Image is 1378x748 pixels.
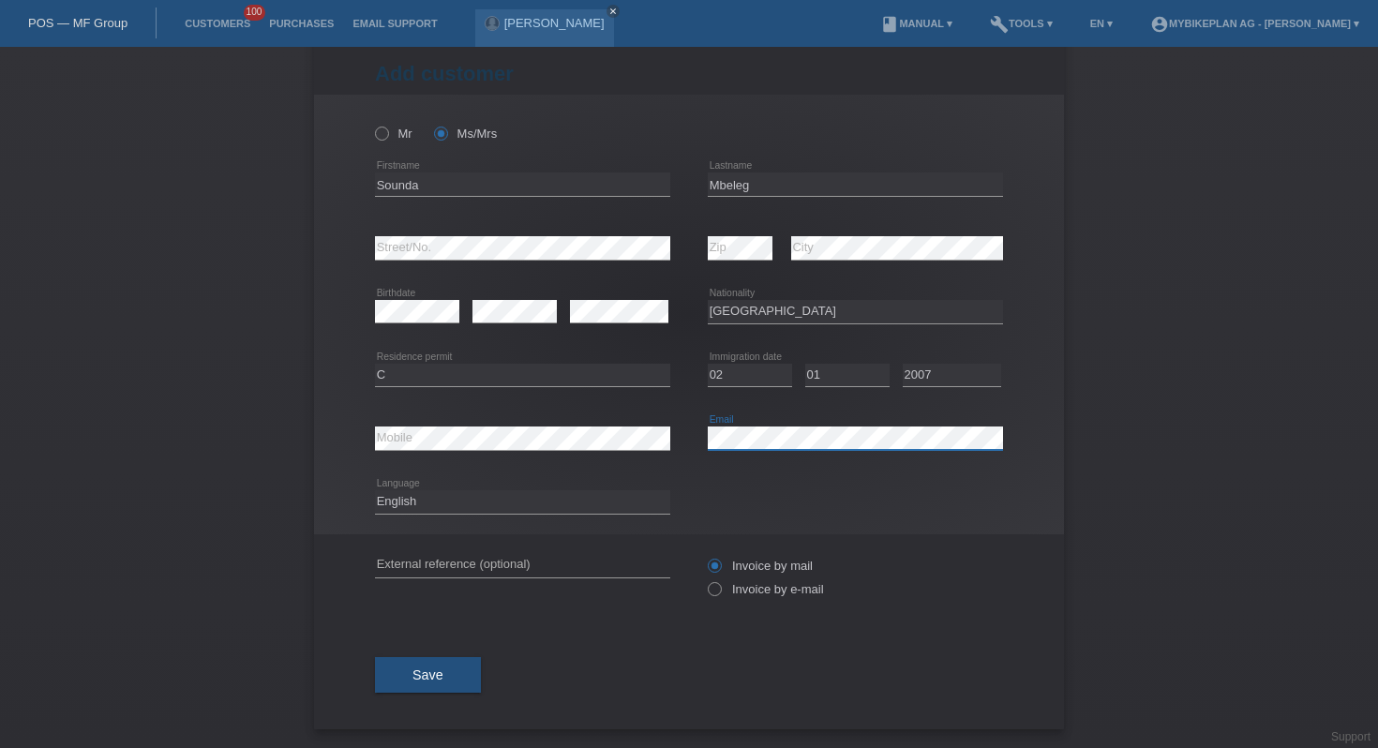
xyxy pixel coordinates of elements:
[708,582,824,596] label: Invoice by e-mail
[1081,18,1122,29] a: EN ▾
[1331,730,1371,743] a: Support
[708,582,720,606] input: Invoice by e-mail
[504,16,605,30] a: [PERSON_NAME]
[1150,15,1169,34] i: account_circle
[375,62,1003,85] h1: Add customer
[871,18,962,29] a: bookManual ▾
[708,559,813,573] label: Invoice by mail
[434,127,497,141] label: Ms/Mrs
[607,5,620,18] a: close
[412,667,443,682] span: Save
[434,127,446,139] input: Ms/Mrs
[260,18,343,29] a: Purchases
[343,18,446,29] a: Email Support
[375,657,481,693] button: Save
[990,15,1009,34] i: build
[880,15,899,34] i: book
[1141,18,1369,29] a: account_circleMybikeplan AG - [PERSON_NAME] ▾
[375,127,412,141] label: Mr
[708,559,720,582] input: Invoice by mail
[175,18,260,29] a: Customers
[244,5,266,21] span: 100
[28,16,127,30] a: POS — MF Group
[608,7,618,16] i: close
[375,127,387,139] input: Mr
[981,18,1062,29] a: buildTools ▾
